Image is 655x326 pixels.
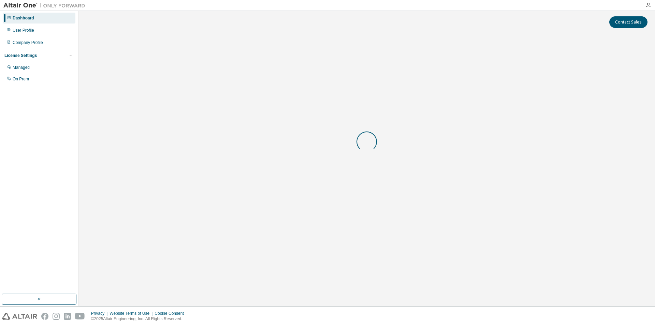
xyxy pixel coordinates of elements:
img: instagram.svg [53,313,60,320]
div: On Prem [13,76,29,82]
div: Company Profile [13,40,43,45]
img: altair_logo.svg [2,313,37,320]
img: facebook.svg [41,313,48,320]
p: © 2025 Altair Engineering, Inc. All Rights Reserved. [91,316,188,322]
button: Contact Sales [609,16,647,28]
div: Managed [13,65,30,70]
div: Privacy [91,311,110,316]
img: linkedin.svg [64,313,71,320]
div: Website Terms of Use [110,311,155,316]
div: User Profile [13,28,34,33]
img: youtube.svg [75,313,85,320]
div: License Settings [4,53,37,58]
div: Dashboard [13,15,34,21]
div: Cookie Consent [155,311,188,316]
img: Altair One [3,2,89,9]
